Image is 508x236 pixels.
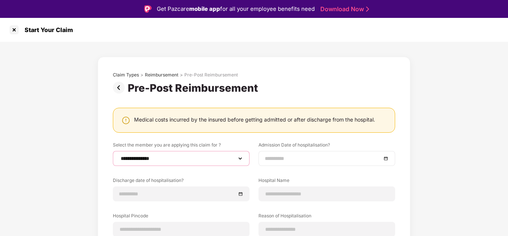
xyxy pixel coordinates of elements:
[113,82,128,94] img: svg+xml;base64,PHN2ZyBpZD0iUHJldi0zMngzMiIgeG1sbnM9Imh0dHA6Ly93d3cudzMub3JnLzIwMDAvc3ZnIiB3aWR0aD...
[258,177,395,186] label: Hospital Name
[113,142,250,151] label: Select the member you are applying this claim for ?
[140,72,143,78] div: >
[320,5,367,13] a: Download Now
[180,72,183,78] div: >
[258,213,395,222] label: Reason of Hospitalisation
[145,72,178,78] div: Reimbursement
[144,5,152,13] img: Logo
[184,72,238,78] div: Pre-Post Reimbursement
[258,142,395,151] label: Admission Date of hospitalisation?
[189,5,220,12] strong: mobile app
[113,177,250,186] label: Discharge date of hospitalisation?
[121,116,130,125] img: svg+xml;base64,PHN2ZyBpZD0iV2FybmluZ18tXzI0eDI0IiBkYXRhLW5hbWU9Ildhcm5pbmcgLSAyNHgyNCIgeG1sbnM9Im...
[134,116,375,123] div: Medical costs incurred by the insured before getting admitted or after discharge from the hospital.
[128,82,261,94] div: Pre-Post Reimbursement
[20,26,73,34] div: Start Your Claim
[113,213,250,222] label: Hospital Pincode
[113,72,139,78] div: Claim Types
[366,5,369,13] img: Stroke
[157,4,315,13] div: Get Pazcare for all your employee benefits need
